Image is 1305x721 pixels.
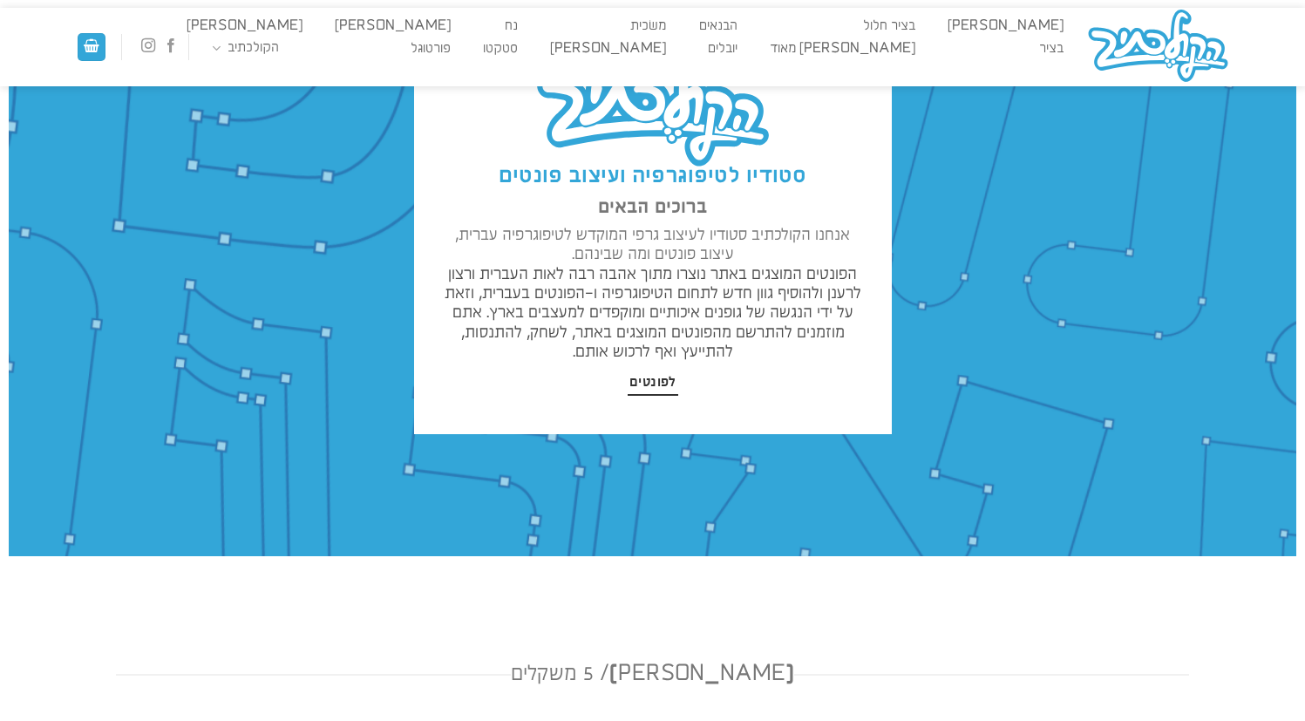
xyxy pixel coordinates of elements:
[439,265,865,362] p: הפונטים המוצגים באתר נוצרו מתוך אהבה רבה לאות העברית ורצון לרענן ולהוסיף גוון חדש לתחום הטיפוגרפי...
[542,40,675,58] a: [PERSON_NAME]
[699,40,745,58] a: יובלים
[140,37,154,56] a: עקבו אחרינו באינסטגרם
[690,17,745,35] a: הבנאים
[402,40,459,58] a: פורטוגל
[204,39,288,57] a: הקולכתיב
[622,17,675,35] a: משׂכית
[439,226,865,265] h3: אנחנו הקולכתיב סטודיו לעיצוב גרפי המוקדש לטיפוגרפיה עברית, עיצוב פונטים ומה שבינהם.
[497,17,527,35] a: נח
[511,663,609,686] span: / 5 משקלים
[78,33,105,62] a: מעבר לסל הקניות
[1030,40,1071,58] a: בציר
[164,37,178,56] a: עקבו אחרינו בפייסבוק
[761,40,923,58] a: [PERSON_NAME] מאוד
[854,17,923,35] a: בציר חלול
[627,369,679,398] a: לפונטים
[439,198,865,218] h2: ברוכים הבאים
[511,661,794,689] span: [PERSON_NAME]
[475,40,527,58] a: סטקטו
[629,374,676,391] span: לפונטים
[178,17,310,35] a: [PERSON_NAME]
[1086,8,1230,86] img: הקולכתיב
[326,17,459,35] a: [PERSON_NAME]
[534,44,771,173] img: לוגו הקולכתיב - הקולכתיב סטודיו לטיפוגרפיה ועיצוב גופנים (פונטים)
[939,17,1071,35] a: [PERSON_NAME]
[439,166,865,189] h1: סטודיו לטיפוגרפיה ועיצוב פונטים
